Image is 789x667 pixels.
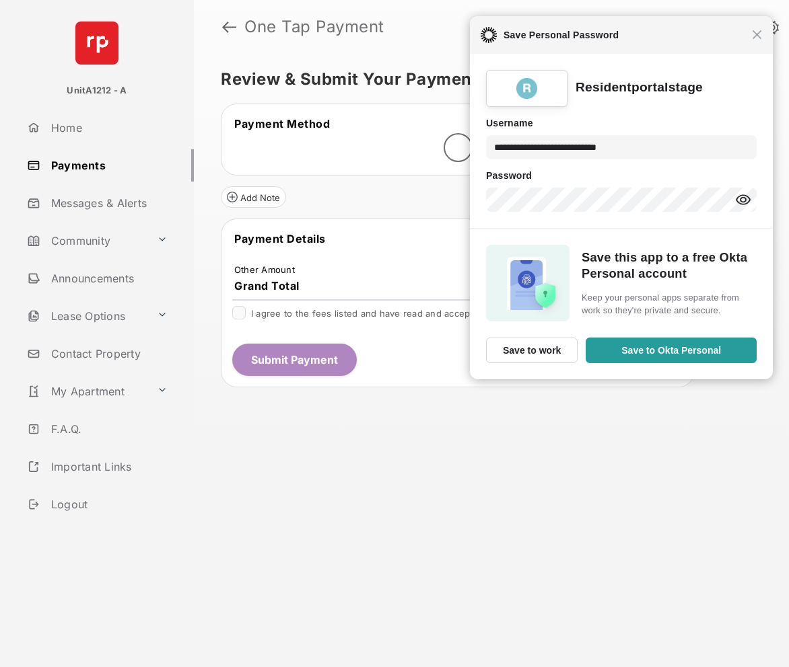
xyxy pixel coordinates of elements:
[582,249,753,281] h5: Save this app to a free Okta Personal account
[22,112,194,144] a: Home
[752,30,762,40] span: Close
[232,344,357,376] button: Submit Payment
[221,71,751,87] h5: Review & Submit Your Payment
[586,338,757,363] button: Save to Okta Personal
[221,186,286,208] button: Add Note
[486,115,757,131] h6: Username
[22,149,194,182] a: Payments
[582,291,753,317] span: Keep your personal apps separate from work so they're private and secure.
[22,187,194,219] a: Messages & Alerts
[497,27,752,43] span: Save Personal Password
[22,225,151,257] a: Community
[234,264,296,276] td: Other Amount
[234,117,330,130] span: Payment Method
[576,79,703,96] div: Residentportalstage
[67,84,127,97] p: UnitA1212 - A
[22,262,194,295] a: Announcements
[22,338,194,370] a: Contact Property
[22,375,151,407] a: My Apartment
[244,19,384,35] strong: One Tap Payment
[75,22,118,65] img: svg+xml;base64,PHN2ZyB4bWxucz0iaHR0cDovL3d3dy53My5vcmcvMjAwMC9zdmciIHdpZHRoPSI2NCIgaGVpZ2h0PSI2NC...
[22,450,173,483] a: Important Links
[234,232,326,245] span: Payment Details
[486,338,578,363] button: Save to work
[234,279,300,292] span: Grand Total
[22,300,151,332] a: Lease Options
[22,488,194,520] a: Logout
[251,308,613,319] span: I agree to the fees listed and have read and accept the
[486,167,757,184] h6: Password
[22,413,194,445] a: F.A.Q.
[515,77,539,100] img: ss4EKpJQAAAAASUVORK5CYII=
